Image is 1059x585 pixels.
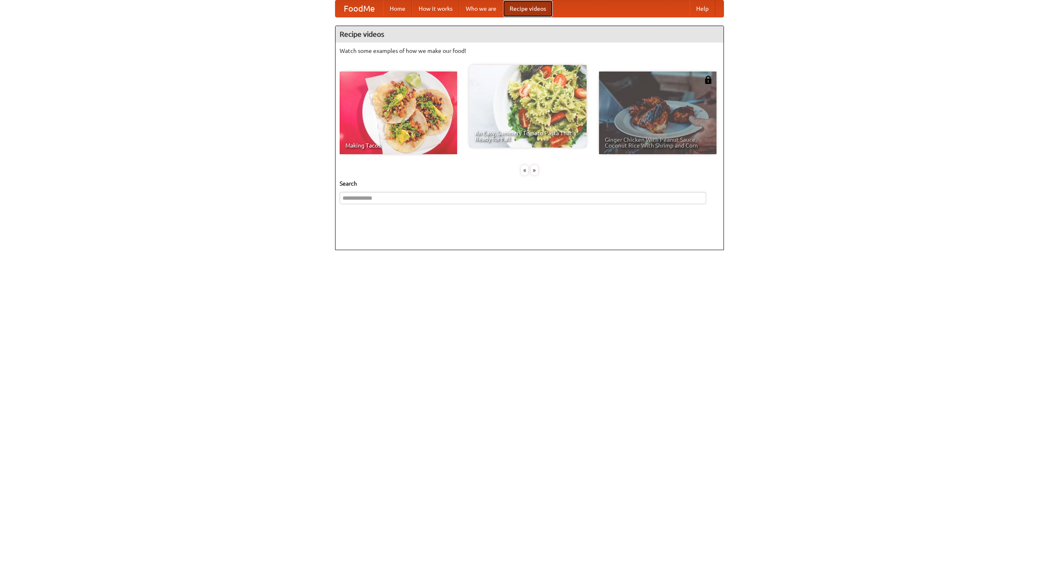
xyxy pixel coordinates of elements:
a: FoodMe [335,0,383,17]
a: An Easy, Summery Tomato Pasta That's Ready for Fall [469,65,587,148]
span: An Easy, Summery Tomato Pasta That's Ready for Fall [475,130,581,142]
h4: Recipe videos [335,26,724,43]
a: Recipe videos [503,0,553,17]
a: Help [690,0,715,17]
div: » [531,165,538,175]
h5: Search [340,179,719,188]
span: Making Tacos [345,143,451,148]
p: Watch some examples of how we make our food! [340,47,719,55]
a: How it works [412,0,459,17]
a: Making Tacos [340,72,457,154]
a: Who we are [459,0,503,17]
div: « [521,165,528,175]
a: Home [383,0,412,17]
img: 483408.png [704,76,712,84]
